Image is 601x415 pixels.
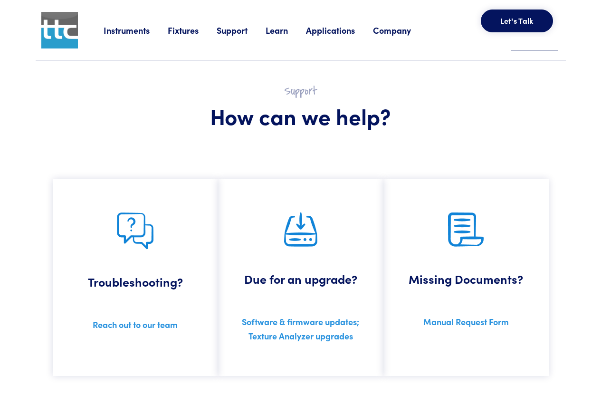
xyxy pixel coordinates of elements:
button: Let's Talk [481,10,553,32]
a: Company [373,24,429,36]
h1: How can we help? [58,102,543,130]
img: documents.png [448,212,484,247]
a: Applications [306,24,373,36]
h2: Support [58,84,543,98]
a: Software & firmware updates; [242,316,359,328]
img: upgrade.png [284,212,317,247]
h5: Troubleshooting? [67,250,204,314]
a: Texture Analyzer upgrades [248,330,353,342]
a: Support [217,24,266,36]
a: Manual Request Form [423,316,509,328]
a: Instruments [104,24,168,36]
h5: Missing Documents? [398,247,534,311]
img: ttc_logo_1x1_v1.0.png [41,12,78,48]
a: Learn [266,24,306,36]
a: Reach out to our team [93,318,178,330]
a: Fixtures [168,24,217,36]
img: troubleshooting.png [117,212,153,250]
h5: Due for an upgrade? [232,247,369,311]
